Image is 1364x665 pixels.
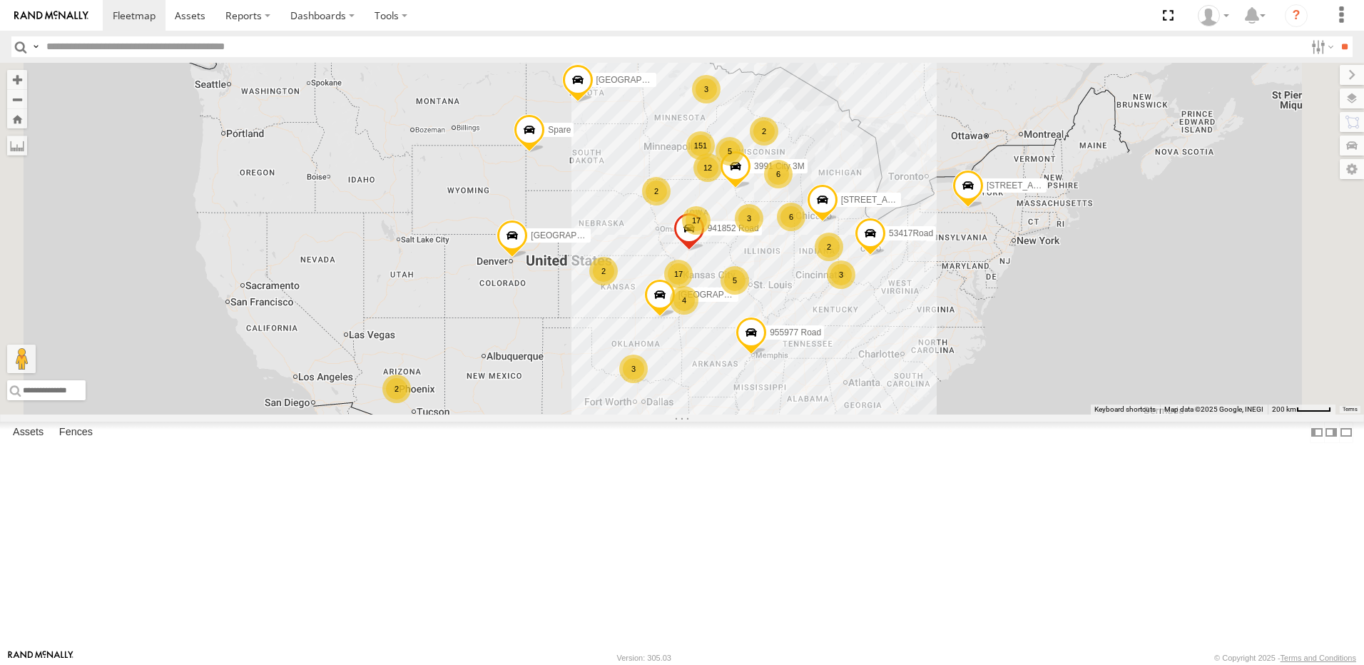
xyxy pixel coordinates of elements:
div: 6 [764,160,793,188]
span: Map data ©2025 Google, INEGI [1164,405,1263,413]
span: [STREET_ADDRESS] [841,194,926,204]
div: 2 [382,375,411,403]
button: Keyboard shortcuts [1094,405,1156,415]
span: [GEOGRAPHIC_DATA] [678,289,768,299]
button: Zoom out [7,89,27,109]
a: Visit our Website [8,651,73,665]
div: Version: 305.03 [617,654,671,662]
label: Dock Summary Table to the Left [1310,422,1324,442]
div: 12 [693,153,722,182]
div: 5 [721,266,749,295]
div: 2 [589,257,618,285]
div: 17 [664,260,693,288]
span: Spare [548,125,571,135]
div: © Copyright 2025 - [1214,654,1356,662]
span: 3991 City 3M [754,161,805,171]
div: 151 [686,131,715,160]
div: 6 [777,203,805,231]
span: 955977 Road [770,328,821,337]
a: Terms [1343,407,1358,412]
div: 17 [682,206,711,235]
label: Assets [6,422,51,442]
div: 4 [670,286,698,315]
label: Map Settings [1340,159,1364,179]
i: ? [1285,4,1308,27]
button: Zoom Home [7,109,27,128]
span: 200 km [1272,405,1296,413]
label: Search Filter Options [1306,36,1336,57]
label: Fences [52,422,100,442]
img: rand-logo.svg [14,11,88,21]
div: 2 [642,177,671,205]
label: Search Query [30,36,41,57]
button: Zoom in [7,70,27,89]
div: 3 [619,355,648,383]
label: Dock Summary Table to the Right [1324,422,1338,442]
span: [GEOGRAPHIC_DATA] [531,230,620,240]
div: Tina French [1193,5,1234,26]
button: Drag Pegman onto the map to open Street View [7,345,36,373]
span: 53417Road [889,228,933,238]
div: 5 [716,137,744,166]
div: 2 [815,233,843,261]
div: 2 [750,117,778,146]
span: [GEOGRAPHIC_DATA] [596,74,686,84]
label: Measure [7,136,27,156]
span: 941852 Road [708,223,759,233]
div: 3 [735,204,763,233]
a: Terms and Conditions [1281,654,1356,662]
div: 3 [827,260,855,289]
div: 3 [692,75,721,103]
span: [STREET_ADDRESS] [987,181,1072,191]
button: Map Scale: 200 km per 45 pixels [1268,405,1335,415]
label: Hide Summary Table [1339,422,1353,442]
